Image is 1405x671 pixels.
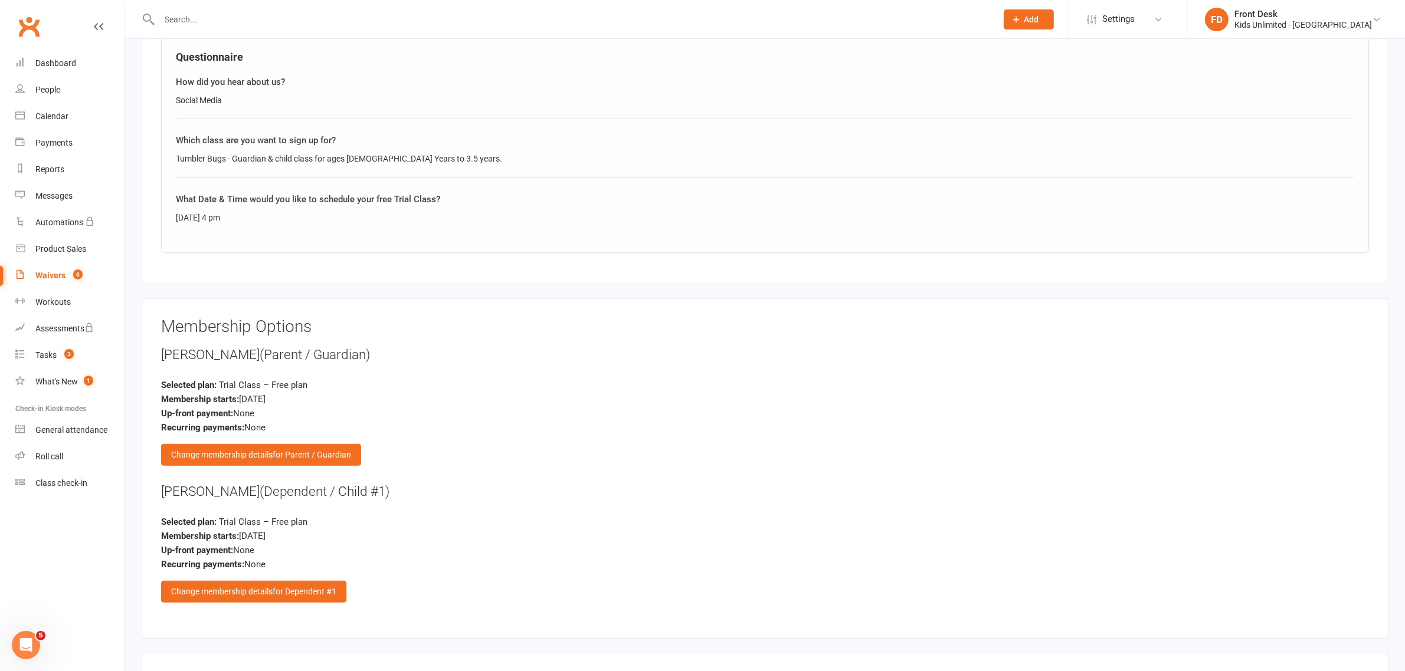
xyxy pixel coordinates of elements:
[161,422,244,433] strong: Recurring payments:
[1004,9,1054,29] button: Add
[161,543,1369,557] div: None
[35,425,107,435] div: General attendance
[35,191,73,200] div: Messages
[15,289,125,315] a: Workouts
[161,531,239,541] strong: Membership starts:
[35,297,71,307] div: Workouts
[73,269,83,279] span: 6
[35,452,63,461] div: Roll call
[15,103,125,130] a: Calendar
[15,369,125,395] a: What's New1
[15,315,125,342] a: Assessments
[15,50,125,77] a: Dashboard
[35,165,64,174] div: Reports
[15,236,125,262] a: Product Sales
[1234,19,1372,30] div: Kids Unlimited - [GEOGRAPHIC_DATA]
[219,517,307,527] span: Trial Class – Free plan
[161,420,1369,435] div: None
[156,11,988,28] input: Search...
[161,557,1369,571] div: None
[161,406,1369,420] div: None
[1102,6,1135,32] span: Settings
[273,450,351,459] span: for Parent / Guardian
[84,376,93,386] span: 1
[1234,9,1372,19] div: Front Desk
[1205,8,1229,31] div: FD
[176,51,1354,63] h4: Questionnaire
[1024,15,1039,24] span: Add
[35,138,73,147] div: Payments
[176,133,1354,147] div: Which class are you want to sign up for?
[35,350,57,360] div: Tasks
[36,631,45,640] span: 5
[35,244,86,254] div: Product Sales
[35,377,78,386] div: What's New
[176,192,1354,206] div: What Date & Time would you like to schedule your free Trial Class?
[161,444,361,465] div: Change membership details
[15,470,125,496] a: Class kiosk mode
[161,529,1369,543] div: [DATE]
[161,346,1369,364] div: [PERSON_NAME]
[15,342,125,369] a: Tasks 3
[273,587,336,596] span: for Dependent #1
[35,324,94,333] div: Assessments
[161,394,239,404] strong: Membership starts:
[15,443,125,470] a: Roll call
[15,77,125,103] a: People
[35,85,60,94] div: People
[260,483,389,499] span: (Dependent / Child #1)
[14,12,44,41] a: Clubworx
[12,631,40,659] iframe: Intercom live chat
[15,262,125,289] a: Waivers 6
[15,156,125,183] a: Reports
[161,380,217,390] strong: Selected plan:
[161,581,346,602] div: Change membership details
[15,183,125,209] a: Messages
[35,58,76,68] div: Dashboard
[161,408,233,419] strong: Up-front payment:
[15,209,125,236] a: Automations
[260,347,370,362] span: (Parent / Guardian)
[161,559,244,570] strong: Recurring payments:
[161,545,233,555] strong: Up-front payment:
[176,211,1354,224] div: [DATE] 4 pm
[176,75,1354,89] div: How did you hear about us?
[161,318,1369,336] h3: Membership Options
[176,152,1354,165] div: Tumbler Bugs - Guardian & child class for ages [DEMOGRAPHIC_DATA] Years to 3.5 years.
[64,349,74,359] span: 3
[161,482,1369,501] div: [PERSON_NAME]
[15,130,125,156] a: Payments
[35,271,65,280] div: Waivers
[176,94,1354,107] div: Social Media
[161,517,217,527] strong: Selected plan:
[35,218,83,227] div: Automations
[219,380,307,390] span: Trial Class – Free plan
[15,417,125,443] a: General attendance kiosk mode
[161,392,1369,406] div: [DATE]
[35,111,68,121] div: Calendar
[35,478,87,488] div: Class check-in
